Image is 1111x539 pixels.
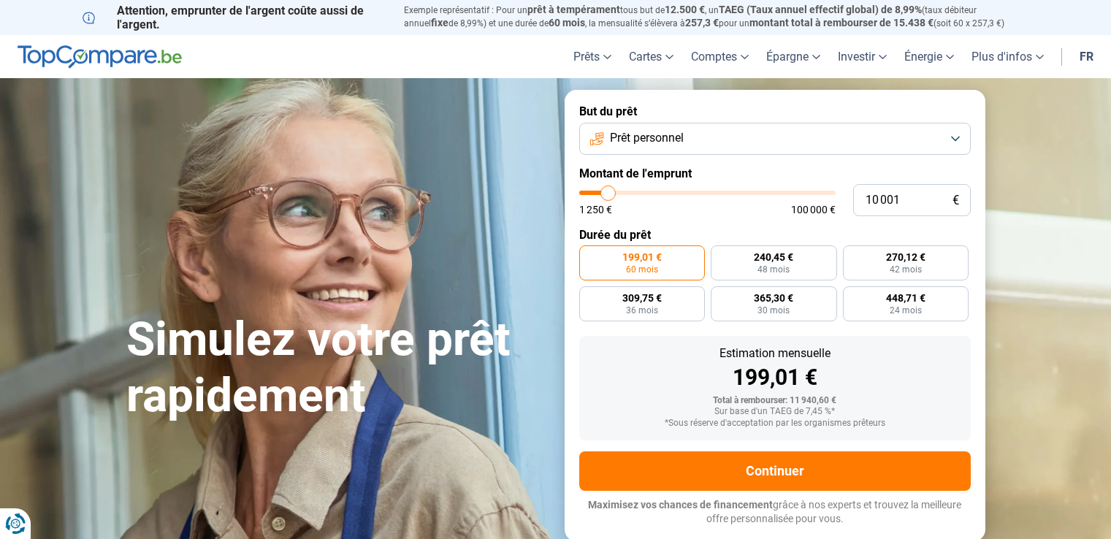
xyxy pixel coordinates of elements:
button: Prêt personnel [579,123,971,155]
span: 365,30 € [754,293,793,303]
span: 1 250 € [579,204,612,215]
a: Cartes [620,35,682,78]
label: But du prêt [579,104,971,118]
span: 12.500 € [665,4,705,15]
p: grâce à nos experts et trouvez la meilleure offre personnalisée pour vous. [579,498,971,527]
span: TAEG (Taux annuel effectif global) de 8,99% [719,4,922,15]
a: Investir [829,35,896,78]
span: prêt à tempérament [527,4,620,15]
span: 100 000 € [791,204,836,215]
div: Estimation mensuelle [591,348,959,359]
label: Montant de l'emprunt [579,167,971,180]
a: Prêts [565,35,620,78]
div: 199,01 € [591,367,959,389]
span: 24 mois [890,306,922,315]
span: 60 mois [549,17,585,28]
span: Prêt personnel [610,130,684,146]
span: 36 mois [626,306,658,315]
span: 60 mois [626,265,658,274]
a: Comptes [682,35,757,78]
span: € [952,194,959,207]
a: fr [1071,35,1102,78]
span: 48 mois [757,265,790,274]
p: Exemple représentatif : Pour un tous but de , un (taux débiteur annuel de 8,99%) et une durée de ... [404,4,1029,30]
a: Énergie [896,35,963,78]
span: 270,12 € [886,252,925,262]
a: Plus d'infos [963,35,1053,78]
span: 240,45 € [754,252,793,262]
span: 448,71 € [886,293,925,303]
span: montant total à rembourser de 15.438 € [749,17,934,28]
label: Durée du prêt [579,228,971,242]
span: 199,01 € [622,252,662,262]
div: *Sous réserve d'acceptation par les organismes prêteurs [591,418,959,429]
a: Épargne [757,35,829,78]
button: Continuer [579,451,971,491]
p: Attention, emprunter de l'argent coûte aussi de l'argent. [83,4,386,31]
h1: Simulez votre prêt rapidement [126,312,547,424]
span: Maximisez vos chances de financement [588,499,773,511]
div: Sur base d'un TAEG de 7,45 %* [591,407,959,417]
span: fixe [431,17,448,28]
div: Total à rembourser: 11 940,60 € [591,396,959,406]
span: 30 mois [757,306,790,315]
span: 42 mois [890,265,922,274]
span: 257,3 € [685,17,719,28]
span: 309,75 € [622,293,662,303]
img: TopCompare [18,45,182,69]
